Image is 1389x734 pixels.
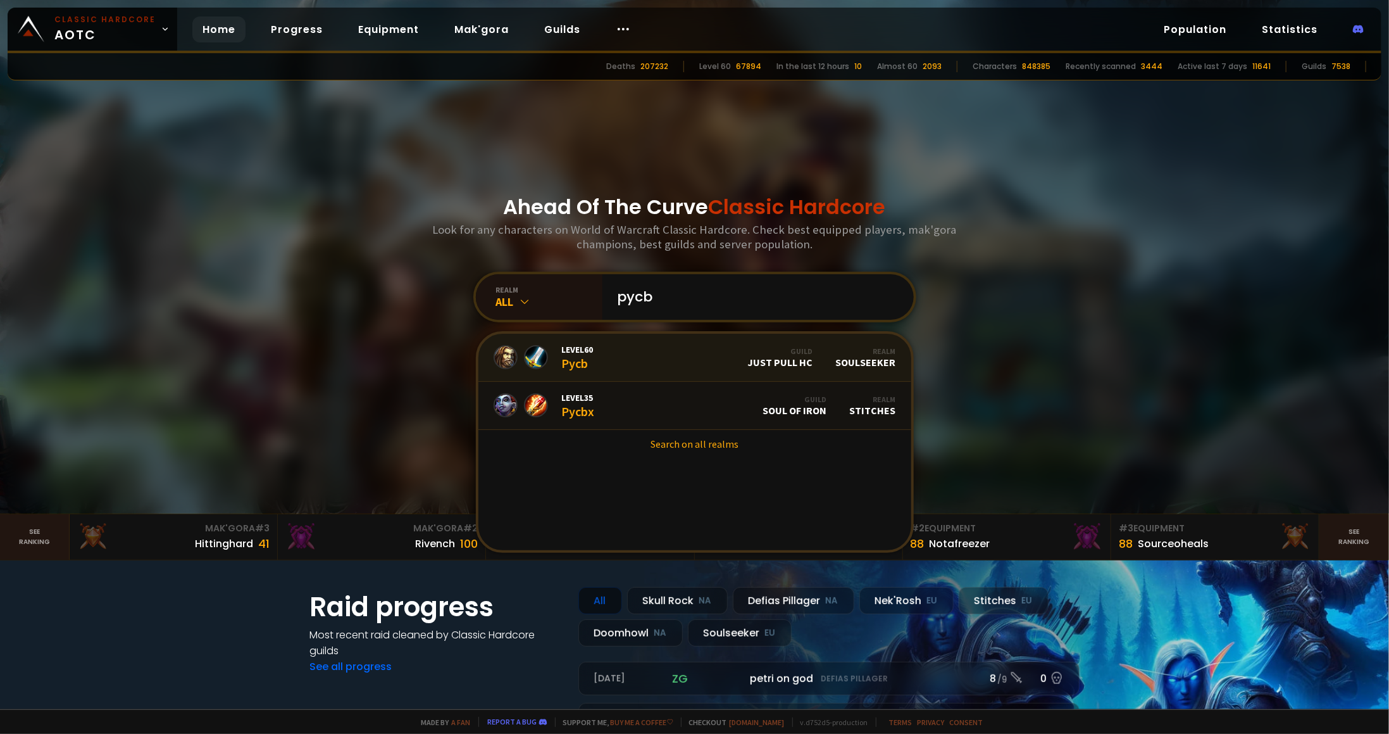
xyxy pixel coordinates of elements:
[578,587,622,614] div: All
[1319,514,1389,560] a: Seeranking
[911,535,925,552] div: 88
[877,61,918,72] div: Almost 60
[578,662,1080,695] a: [DATE]zgpetri on godDefias Pillager8 /90
[192,16,246,42] a: Home
[1331,61,1350,72] div: 7538
[889,718,913,727] a: Terms
[640,61,668,72] div: 207232
[555,718,673,727] span: Support me,
[699,595,712,607] small: NA
[1066,61,1136,72] div: Recently scanned
[463,522,478,535] span: # 2
[730,718,785,727] a: [DOMAIN_NAME]
[1022,61,1050,72] div: 848385
[699,61,731,72] div: Level 60
[654,627,667,640] small: NA
[927,595,938,607] small: EU
[763,395,827,417] div: Soul of Iron
[195,536,253,552] div: Hittinghard
[850,395,896,417] div: Stitches
[1111,514,1319,560] a: #3Equipment88Sourceoheals
[534,16,590,42] a: Guilds
[748,346,813,369] div: Just Pull HC
[1141,61,1162,72] div: 3444
[748,346,813,356] div: Guild
[77,522,270,535] div: Mak'Gora
[1302,61,1326,72] div: Guilds
[930,536,990,552] div: Notafreezer
[562,344,594,355] span: Level 60
[310,627,563,659] h4: Most recent raid cleaned by Classic Hardcore guilds
[310,587,563,627] h1: Raid progress
[414,718,471,727] span: Made by
[1022,595,1033,607] small: EU
[562,392,595,403] span: Level 35
[859,587,954,614] div: Nek'Rosh
[911,522,925,535] span: # 2
[285,522,478,535] div: Mak'Gora
[255,522,270,535] span: # 3
[765,627,776,640] small: EU
[1252,16,1328,42] a: Statistics
[478,334,911,382] a: Level60PycbGuildJust Pull HCRealmSoulseeker
[488,717,537,726] a: Report a bug
[460,535,478,552] div: 100
[918,718,945,727] a: Privacy
[478,382,911,430] a: Level35PycbxGuildSoul of IronRealmStitches
[688,619,792,647] div: Soulseeker
[606,61,635,72] div: Deaths
[70,514,278,560] a: Mak'Gora#3Hittinghard41
[278,514,486,560] a: Mak'Gora#2Rivench100
[627,587,728,614] div: Skull Rock
[681,718,785,727] span: Checkout
[911,522,1103,535] div: Equipment
[733,587,854,614] div: Defias Pillager
[973,61,1017,72] div: Characters
[736,61,761,72] div: 67894
[562,344,594,371] div: Pycb
[54,14,156,44] span: AOTC
[611,718,673,727] a: Buy me a coffee
[1178,61,1247,72] div: Active last 7 days
[836,346,896,356] div: Realm
[258,535,270,552] div: 41
[950,718,983,727] a: Consent
[8,8,177,51] a: Classic HardcoreAOTC
[348,16,429,42] a: Equipment
[54,14,156,25] small: Classic Hardcore
[763,395,827,404] div: Guild
[496,294,602,309] div: All
[562,392,595,419] div: Pycbx
[709,193,886,221] span: Classic Hardcore
[959,587,1049,614] div: Stitches
[496,285,602,294] div: realm
[1252,61,1271,72] div: 11641
[1154,16,1236,42] a: Population
[854,61,862,72] div: 10
[1119,522,1311,535] div: Equipment
[923,61,942,72] div: 2093
[578,619,683,647] div: Doomhowl
[261,16,333,42] a: Progress
[836,346,896,369] div: Soulseeker
[826,595,838,607] small: NA
[903,514,1111,560] a: #2Equipment88Notafreezer
[1119,522,1133,535] span: # 3
[504,192,886,222] h1: Ahead Of The Curve
[776,61,849,72] div: In the last 12 hours
[792,718,868,727] span: v. d752d5 - production
[610,274,899,320] input: Search a character...
[428,222,962,251] h3: Look for any characters on World of Warcraft Classic Hardcore. Check best equipped players, mak'g...
[1138,536,1209,552] div: Sourceoheals
[444,16,519,42] a: Mak'gora
[478,430,911,458] a: Search on all realms
[1119,535,1133,552] div: 88
[850,395,896,404] div: Realm
[310,659,392,674] a: See all progress
[452,718,471,727] a: a fan
[415,536,455,552] div: Rivench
